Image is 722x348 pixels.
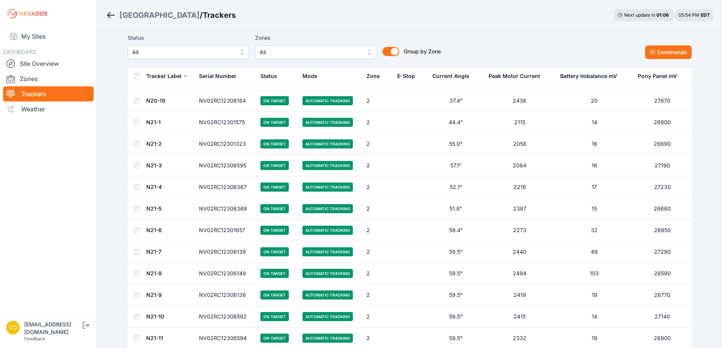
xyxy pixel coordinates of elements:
a: N21-7 [146,248,161,255]
td: NV02RC12301575 [194,112,256,133]
button: Zone [366,67,386,85]
td: 2218 [484,176,556,198]
td: 2 [362,198,393,220]
span: On Target [260,139,289,148]
td: 32 [556,220,633,241]
td: 2 [362,133,393,155]
td: 2 [362,176,393,198]
a: N21-5 [146,205,161,212]
a: N20-19 [146,97,165,104]
td: 2 [362,306,393,328]
h3: Trackers [203,10,236,20]
td: 2 [362,112,393,133]
td: 20 [556,90,633,112]
div: Battery Imbalance mV [560,72,617,80]
span: On Target [260,334,289,343]
td: NV02RC12306139 [194,241,256,263]
td: 2 [362,155,393,176]
td: 27670 [633,90,692,112]
td: 37.4° [428,90,484,112]
a: N21-9 [146,292,162,298]
td: 44.4° [428,112,484,133]
a: Zones [3,71,94,86]
td: 49 [556,241,633,263]
button: Tracker Label [146,67,188,85]
td: 2 [362,263,393,284]
td: NV02RC12306184 [194,90,256,112]
td: 2273 [484,220,556,241]
td: NV02RC12306592 [194,306,256,328]
td: 2 [362,284,393,306]
td: NV02RC12306595 [194,155,256,176]
div: Current Angle [432,72,469,80]
td: 2415 [484,306,556,328]
td: 16 [556,155,633,176]
span: On Target [260,312,289,321]
nav: Breadcrumb [106,5,236,25]
label: Status [128,33,249,42]
a: N21-4 [146,184,162,190]
td: 59.5° [428,241,484,263]
button: All [255,45,376,59]
span: Automatic Tracking [302,183,353,192]
span: On Target [260,96,289,105]
td: 59.5° [428,306,484,328]
td: 2440 [484,241,556,263]
td: 59.5° [428,263,484,284]
td: 2494 [484,263,556,284]
td: 26770 [633,284,692,306]
td: 27290 [633,241,692,263]
span: On Target [260,118,289,127]
span: Automatic Tracking [302,226,353,235]
span: Automatic Tracking [302,204,353,213]
button: All [128,45,249,59]
div: Peak Motor Current [489,72,540,80]
a: N21-8 [146,270,162,276]
button: Peak Motor Current [489,67,546,85]
div: Status [260,72,277,80]
div: E-Stop [397,72,415,80]
span: Automatic Tracking [302,139,353,148]
td: 2419 [484,284,556,306]
span: Automatic Tracking [302,247,353,256]
div: [GEOGRAPHIC_DATA] [119,10,200,20]
td: 19 [556,284,633,306]
span: EDT [701,12,710,18]
td: 2115 [484,112,556,133]
button: Commands [645,45,692,59]
span: On Target [260,183,289,192]
td: NV02RC12306138 [194,284,256,306]
span: On Target [260,269,289,278]
td: NV02RC12301657 [194,220,256,241]
span: / [200,10,203,20]
td: 59.5° [428,284,484,306]
div: Zone [366,72,380,80]
a: N21-6 [146,227,162,233]
img: Nevados [6,8,49,20]
td: NV02RC12306367 [194,176,256,198]
a: N21-10 [146,313,164,320]
span: On Target [260,204,289,213]
div: Mode [302,72,317,80]
td: 2 [362,241,393,263]
span: On Target [260,226,289,235]
td: 2436 [484,90,556,112]
td: 14 [556,112,633,133]
span: On Target [260,161,289,170]
td: NV02RC12306149 [194,263,256,284]
a: My Sites [3,27,94,45]
a: N21-2 [146,140,162,147]
a: Weather [3,101,94,117]
td: 14 [556,306,633,328]
a: N21-1 [146,119,161,125]
td: 57.1° [428,155,484,176]
span: DASHBOARD [3,48,36,55]
div: 01 : 06 [656,12,670,18]
td: 27190 [633,155,692,176]
a: Trackers [3,86,94,101]
span: Automatic Tracking [302,118,353,127]
td: 2084 [484,155,556,176]
button: Battery Imbalance mV [560,67,623,85]
label: Zones [255,33,376,42]
td: 26590 [633,263,692,284]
